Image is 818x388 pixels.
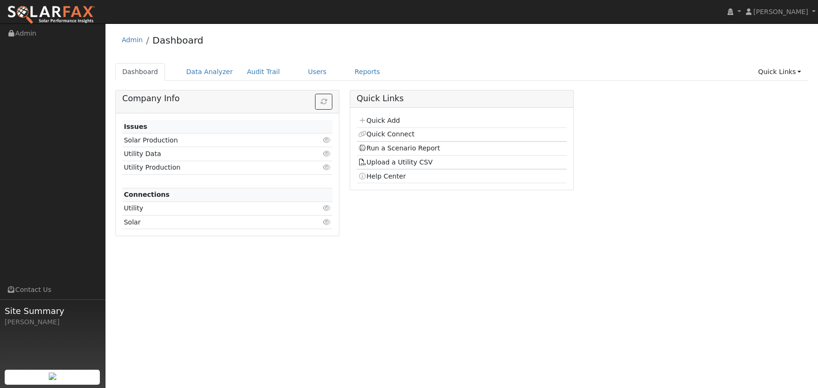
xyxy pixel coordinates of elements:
td: Solar [122,216,299,229]
a: Quick Add [358,117,400,124]
strong: Connections [124,191,170,198]
span: Site Summary [5,305,100,317]
i: Click to view [323,164,331,171]
td: Solar Production [122,134,299,147]
span: [PERSON_NAME] [753,8,808,15]
a: Admin [122,36,143,44]
a: Dashboard [115,63,165,81]
i: Click to view [323,219,331,225]
a: Help Center [358,172,406,180]
td: Utility [122,201,299,215]
i: Click to view [323,150,331,157]
a: Upload a Utility CSV [358,158,433,166]
a: Quick Connect [358,130,414,138]
i: Click to view [323,137,331,143]
a: Users [301,63,334,81]
i: Click to view [323,205,331,211]
a: Dashboard [152,35,203,46]
div: [PERSON_NAME] [5,317,100,327]
td: Utility Data [122,147,299,161]
strong: Issues [124,123,147,130]
a: Run a Scenario Report [358,144,440,152]
td: Utility Production [122,161,299,174]
a: Reports [348,63,387,81]
img: retrieve [49,373,56,380]
img: SolarFax [7,5,95,25]
a: Audit Trail [240,63,287,81]
a: Data Analyzer [179,63,240,81]
h5: Company Info [122,94,333,104]
h5: Quick Links [357,94,567,104]
a: Quick Links [751,63,808,81]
